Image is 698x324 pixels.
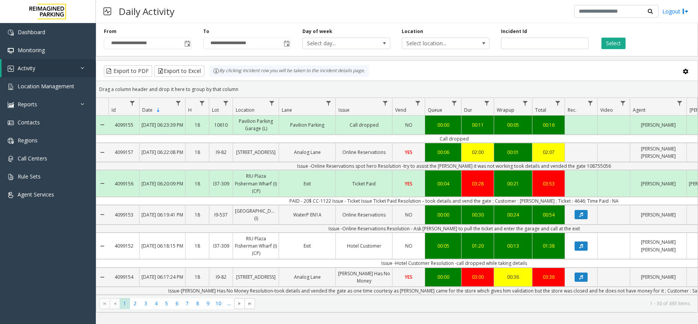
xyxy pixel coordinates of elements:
[462,147,494,158] a: 02:00
[96,167,108,200] a: Collapse Details
[405,243,412,249] span: NO
[8,30,14,36] img: 'icon'
[336,178,392,189] a: Ticket Paid
[462,119,494,131] a: 00:11
[395,107,406,113] span: Vend
[532,240,565,251] a: 01:38
[532,147,565,158] a: 02:07
[336,119,392,131] a: Call dropped
[233,205,279,224] a: [GEOGRAPHIC_DATA] (I)
[236,107,255,113] span: Location
[236,301,243,307] span: Go to the next page
[155,107,161,113] span: Sortable
[534,149,563,156] div: 02:07
[203,28,209,35] label: To
[186,209,209,220] a: 18
[402,28,423,35] label: Location
[630,271,687,283] a: [PERSON_NAME]
[534,211,563,218] div: 00:54
[115,2,178,21] h3: Daily Activity
[380,98,391,108] a: Issue Filter Menu
[675,98,685,108] a: Agent Filter Menu
[501,28,527,35] label: Incident Id
[338,107,350,113] span: Issue
[8,156,14,162] img: 'icon'
[142,107,153,113] span: Date
[532,119,565,131] a: 00:16
[585,98,596,108] a: Rec. Filter Menu
[600,107,613,113] span: Video
[18,119,40,126] span: Contacts
[425,119,461,131] a: 00:00
[173,98,184,108] a: Date Filter Menu
[209,240,233,251] a: I37-309
[336,209,392,220] a: Online Reservations
[534,180,563,187] div: 03:53
[18,64,35,72] span: Activity
[108,209,139,220] a: 4099153
[405,180,412,187] span: YES
[104,28,117,35] label: From
[496,121,530,129] div: 00:05
[8,138,14,144] img: 'icon'
[497,107,514,113] span: Wrapup
[462,240,494,251] a: 01:20
[405,122,412,128] span: NO
[496,273,530,281] div: 00:36
[427,149,459,156] div: 00:06
[233,116,279,134] a: Pavilion Parking Garage (L)
[630,143,687,162] a: [PERSON_NAME] [PERSON_NAME]
[209,147,233,158] a: I9-82
[535,107,546,113] span: Total
[130,298,140,309] span: Page 2
[104,65,152,77] button: Export to PDF
[209,209,233,220] a: I9-537
[463,242,492,250] div: 01:20
[154,65,204,77] button: Export to Excel
[336,147,392,158] a: Online Reservations
[96,140,108,165] a: Collapse Details
[209,271,233,283] a: I9-82
[186,178,209,189] a: 18
[279,209,335,220] a: WaterP EN1A
[161,298,172,309] span: Page 5
[112,107,116,113] span: Id
[8,120,14,126] img: 'icon'
[151,298,161,309] span: Page 4
[247,301,253,307] span: Go to the last page
[141,298,151,309] span: Page 3
[425,240,461,251] a: 00:05
[233,271,279,283] a: [STREET_ADDRESS]
[203,298,213,309] span: Page 9
[96,202,108,227] a: Collapse Details
[449,98,460,108] a: Queue Filter Menu
[302,28,332,35] label: Day of week
[425,178,461,189] a: 00:04
[462,271,494,283] a: 03:00
[282,38,291,49] span: Toggle popup
[496,242,530,250] div: 00:13
[336,240,392,251] a: Hotel Customer
[233,170,279,197] a: RIU Plaza Fisherman Wharf (I) (CP)
[192,298,203,309] span: Page 8
[427,121,459,129] div: 00:00
[140,119,185,131] a: [DATE] 06:23:39 PM
[224,298,234,309] span: Page 11
[279,240,335,251] a: Exit
[213,68,219,74] img: infoIcon.svg
[393,178,425,189] a: YES
[209,178,233,189] a: I37-309
[8,174,14,180] img: 'icon'
[259,300,690,307] kendo-pager-info: 1 - 30 of 493 items
[463,149,492,156] div: 02:00
[463,211,492,218] div: 00:30
[103,2,111,21] img: pageIcon
[494,147,532,158] a: 00:01
[209,119,233,131] a: 10610
[496,180,530,187] div: 00:21
[494,271,532,283] a: 00:36
[233,147,279,158] a: [STREET_ADDRESS]
[234,298,245,309] span: Go to the next page
[108,240,139,251] a: 4099152
[494,240,532,251] a: 00:13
